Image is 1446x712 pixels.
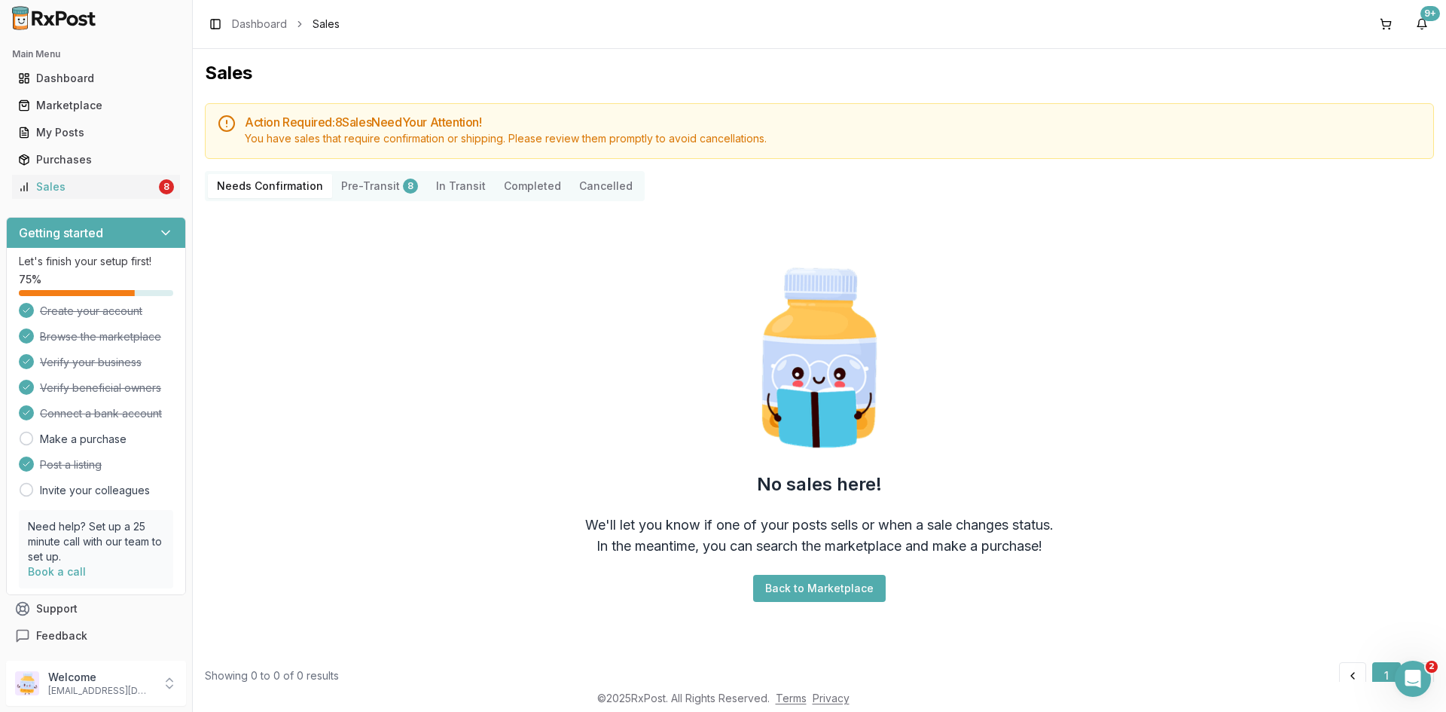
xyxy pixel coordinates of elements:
[205,61,1434,85] h1: Sales
[40,457,102,472] span: Post a listing
[585,515,1054,536] div: We'll let you know if one of your posts sells or when a sale changes status.
[753,575,886,602] button: Back to Marketplace
[6,93,186,118] button: Marketplace
[596,536,1042,557] div: In the meantime, you can search the marketplace and make a purchase!
[18,71,174,86] div: Dashboard
[40,355,142,370] span: Verify your business
[15,671,39,695] img: User avatar
[757,472,882,497] h2: No sales here!
[40,329,161,344] span: Browse the marketplace
[6,121,186,145] button: My Posts
[427,174,495,198] button: In Transit
[232,17,340,32] nav: breadcrumb
[12,92,180,119] a: Marketplace
[6,175,186,199] button: Sales8
[776,692,807,704] a: Terms
[40,406,162,421] span: Connect a bank account
[18,152,174,167] div: Purchases
[245,131,1421,146] div: You have sales that require confirmation or shipping. Please review them promptly to avoid cancel...
[6,148,186,172] button: Purchases
[813,692,850,704] a: Privacy
[245,116,1421,128] h5: Action Required: 8 Sale s Need Your Attention!
[1410,12,1434,36] button: 9+
[19,254,173,269] p: Let's finish your setup first!
[18,98,174,113] div: Marketplace
[12,65,180,92] a: Dashboard
[6,66,186,90] button: Dashboard
[40,304,142,319] span: Create your account
[12,146,180,173] a: Purchases
[6,6,102,30] img: RxPost Logo
[570,174,642,198] button: Cancelled
[723,261,916,454] img: Smart Pill Bottle
[403,179,418,194] div: 8
[19,224,103,242] h3: Getting started
[495,174,570,198] button: Completed
[18,125,174,140] div: My Posts
[12,48,180,60] h2: Main Menu
[1420,6,1440,21] div: 9+
[48,685,153,697] p: [EMAIL_ADDRESS][DOMAIN_NAME]
[205,668,339,683] div: Showing 0 to 0 of 0 results
[12,119,180,146] a: My Posts
[1426,661,1438,673] span: 2
[208,174,332,198] button: Needs Confirmation
[40,483,150,498] a: Invite your colleagues
[28,519,164,564] p: Need help? Set up a 25 minute call with our team to set up.
[1395,661,1431,697] iframe: Intercom live chat
[40,432,127,447] a: Make a purchase
[48,670,153,685] p: Welcome
[40,380,161,396] span: Verify beneficial owners
[1372,662,1401,689] button: 1
[6,622,186,649] button: Feedback
[159,179,174,194] div: 8
[232,17,287,32] a: Dashboard
[313,17,340,32] span: Sales
[12,173,180,200] a: Sales8
[332,174,427,198] button: Pre-Transit
[6,595,186,622] button: Support
[36,628,87,643] span: Feedback
[19,272,41,287] span: 75 %
[18,179,156,194] div: Sales
[28,565,86,578] a: Book a call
